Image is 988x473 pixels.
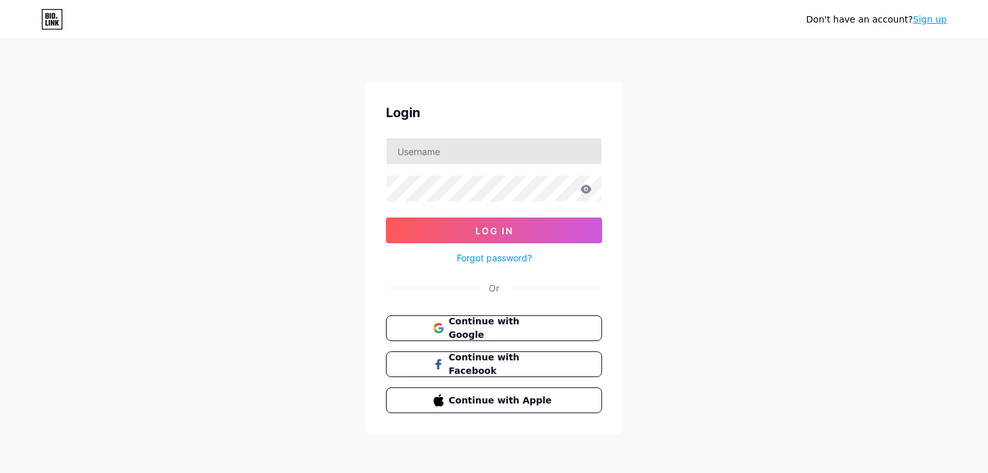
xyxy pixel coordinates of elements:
[489,281,499,295] div: Or
[449,394,555,407] span: Continue with Apple
[806,13,947,26] div: Don't have an account?
[449,315,555,342] span: Continue with Google
[386,351,602,377] button: Continue with Facebook
[386,103,602,122] div: Login
[457,251,532,264] a: Forgot password?
[386,315,602,341] button: Continue with Google
[386,387,602,413] button: Continue with Apple
[475,225,513,236] span: Log In
[387,138,601,164] input: Username
[386,218,602,243] button: Log In
[913,14,947,24] a: Sign up
[449,351,555,378] span: Continue with Facebook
